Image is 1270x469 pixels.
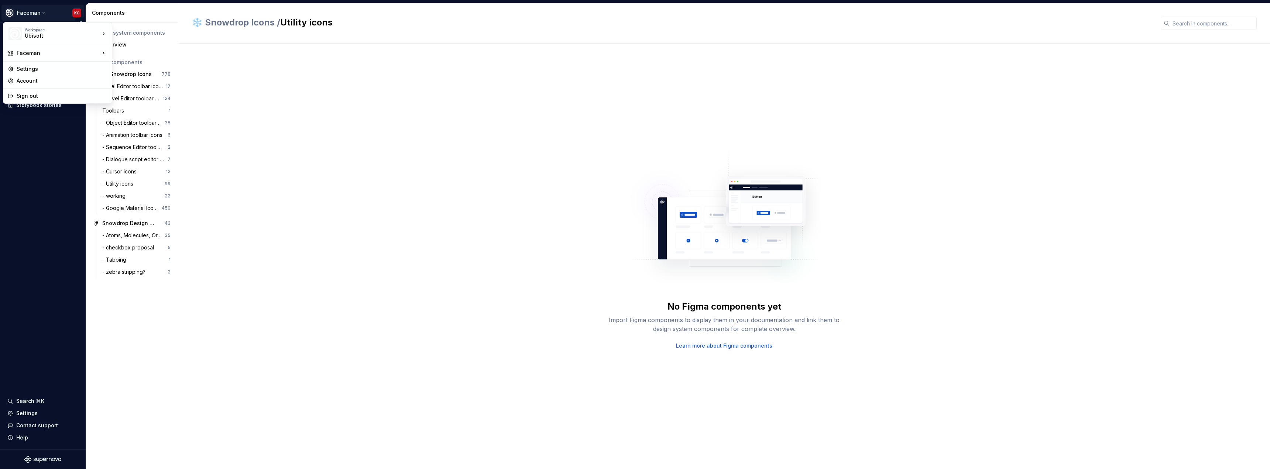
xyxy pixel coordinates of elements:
div: Faceman [17,49,100,57]
div: Settings [17,65,107,73]
div: Sign out [17,92,107,100]
div: Workspace [25,28,100,32]
div: Account [17,77,107,85]
div: Ubisoft [25,32,87,39]
img: 87d06435-c97f-426c-aa5d-5eb8acd3d8b3.png [8,27,22,40]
